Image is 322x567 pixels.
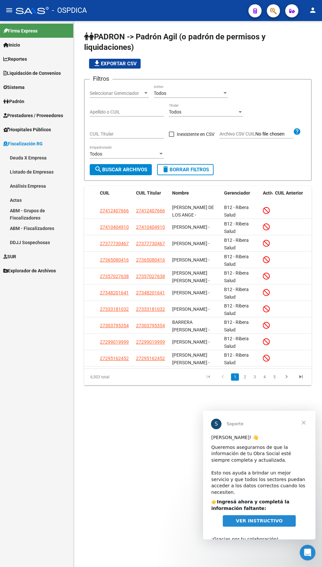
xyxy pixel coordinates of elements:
[203,411,315,539] iframe: Intercom live chat mensaje
[270,373,278,381] a: 5
[260,371,269,383] li: page 4
[217,373,229,381] a: go to previous page
[94,165,102,173] mat-icon: search
[224,221,249,234] span: B12 - Ribera Salud
[157,164,214,175] button: Borrar Filtros
[90,74,112,83] h3: Filtros
[309,6,317,14] mat-icon: person
[136,323,165,328] span: 27303795354
[84,369,128,385] div: 6,503 total
[255,131,293,137] input: Archivo CSV CUIL
[90,164,152,175] button: Buscar Archivos
[100,339,129,345] span: 27299019999
[100,306,129,312] span: 27333181032
[93,61,137,67] span: Exportar CSV
[231,373,239,381] a: 1
[93,59,101,67] mat-icon: file_download
[3,84,25,91] span: Sistema
[162,167,209,173] span: Borrar Filtros
[3,140,43,147] span: Fiscalización RG
[90,91,143,96] span: Seleccionar Gerenciador
[136,257,165,262] span: 27365080416
[133,186,170,208] datatable-header-cell: CUIL Titular
[241,373,249,381] a: 2
[221,186,260,208] datatable-header-cell: Gerenciador
[224,238,249,250] span: B12 - Ribera Salud
[224,320,249,332] span: B12 - Ribera Salud
[261,373,268,381] a: 4
[154,91,166,96] span: Todos
[169,109,181,115] span: Todos
[100,208,129,213] span: 27412407666
[263,190,276,196] span: Activo
[3,112,63,119] span: Prestadores / Proveedores
[100,356,129,361] span: 27295162452
[172,241,210,246] span: [PERSON_NAME] -
[224,336,249,349] span: B12 - Ribera Salud
[94,167,147,173] span: Buscar Archivos
[3,27,37,34] span: Firma Express
[240,371,250,383] li: page 2
[172,270,210,283] span: [PERSON_NAME] [PERSON_NAME] -
[224,270,249,283] span: B12 - Ribera Salud
[275,190,303,196] span: CUIL Anterior
[280,373,293,381] a: go to next page
[202,373,215,381] a: go to first page
[136,190,161,196] span: CUIL Titular
[136,290,165,295] span: 27348201641
[5,6,13,14] mat-icon: menu
[172,224,210,230] span: [PERSON_NAME] -
[136,224,165,230] span: 27410404910
[3,253,16,260] span: SUR
[3,41,20,49] span: Inicio
[3,55,27,63] span: Reportes
[300,545,315,560] iframe: Intercom live chat
[250,371,260,383] li: page 3
[224,352,249,365] span: B12 - Ribera Salud
[224,303,249,316] span: B12 - Ribera Salud
[136,306,165,312] span: 27333181032
[224,287,249,300] span: B12 - Ribera Salud
[100,323,129,328] span: 27303795354
[251,373,259,381] a: 3
[136,339,165,345] span: 27299019999
[136,356,165,361] span: 27295162452
[100,274,129,279] span: 27357027638
[293,128,301,136] mat-icon: help
[52,3,87,18] span: - OSPDICA
[260,186,273,208] datatable-header-cell: Activo
[272,186,311,208] datatable-header-cell: CUIL Anterior
[172,190,189,196] span: Nombre
[97,186,133,208] datatable-header-cell: CUIL
[3,126,51,133] span: Hospitales Públicos
[295,373,307,381] a: go to last page
[84,32,265,52] span: PADRON -> Padrón Agil (o padrón de permisos y liquidaciones)
[3,98,24,105] span: Padrón
[172,352,210,365] span: [PERSON_NAME] [PERSON_NAME] -
[100,290,129,295] span: 27348201641
[100,257,129,262] span: 27365080416
[172,290,210,295] span: [PERSON_NAME] -
[177,130,215,138] span: Inexistente en CSV
[3,267,56,274] span: Explorador de Archivos
[136,274,165,279] span: 27357027638
[230,371,240,383] li: page 1
[136,241,165,246] span: 27377730467
[89,59,141,69] button: Exportar CSV
[100,224,129,230] span: 27410404910
[172,257,210,262] span: [PERSON_NAME] -
[162,165,170,173] mat-icon: delete
[224,190,250,196] span: Gerenciador
[172,339,210,345] span: [PERSON_NAME] -
[269,371,279,383] li: page 5
[136,208,165,213] span: 27412407666
[172,306,210,312] span: [PERSON_NAME] -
